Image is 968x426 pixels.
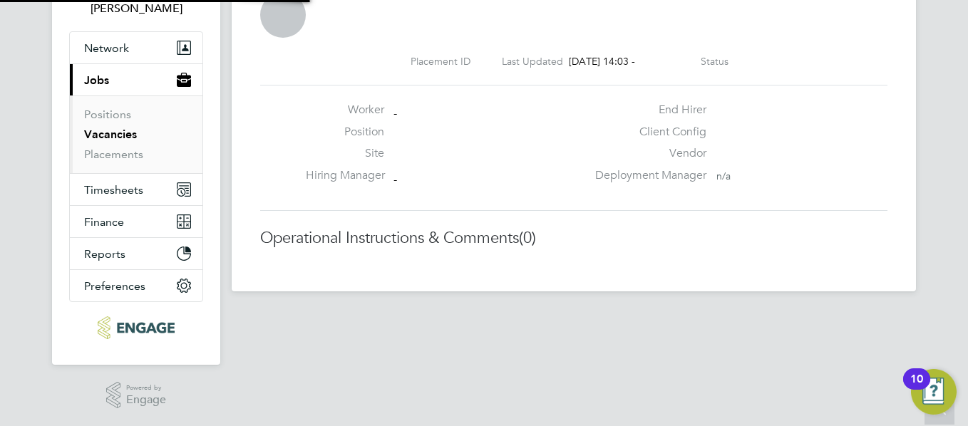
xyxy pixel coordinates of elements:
div: Jobs [70,95,202,173]
button: Preferences [70,270,202,301]
a: Go to home page [69,316,203,339]
a: Powered byEngage [106,382,167,409]
button: Finance [70,206,202,237]
a: Vacancies [84,128,137,141]
span: Jobs [84,73,109,87]
label: Client Config [587,125,706,140]
button: Network [70,32,202,63]
label: Site [306,146,384,161]
label: Hiring Manager [306,168,384,183]
span: Finance [84,215,124,229]
label: Position [306,125,384,140]
span: Engage [126,394,166,406]
button: Open Resource Center, 10 new notifications [911,369,957,415]
span: Timesheets [84,183,143,197]
label: Deployment Manager [587,168,706,183]
label: Vendor [587,146,706,161]
label: Placement ID [411,55,470,68]
span: Network [84,41,129,55]
span: Powered by [126,382,166,394]
label: End Hirer [587,103,706,118]
span: [DATE] 14:03 - [569,55,635,68]
h3: Operational Instructions & Comments [260,228,887,249]
label: Last Updated [502,55,563,68]
a: Placements [84,147,143,161]
div: 10 [910,379,923,398]
button: Timesheets [70,174,202,205]
span: Reports [84,247,125,261]
a: Positions [84,108,131,121]
label: Status [701,55,728,68]
button: Reports [70,238,202,269]
img: ncclondon-logo-retina.png [98,316,174,339]
span: (0) [519,228,536,247]
span: n/a [716,170,731,182]
label: Worker [306,103,384,118]
button: Jobs [70,64,202,95]
span: Preferences [84,279,145,293]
